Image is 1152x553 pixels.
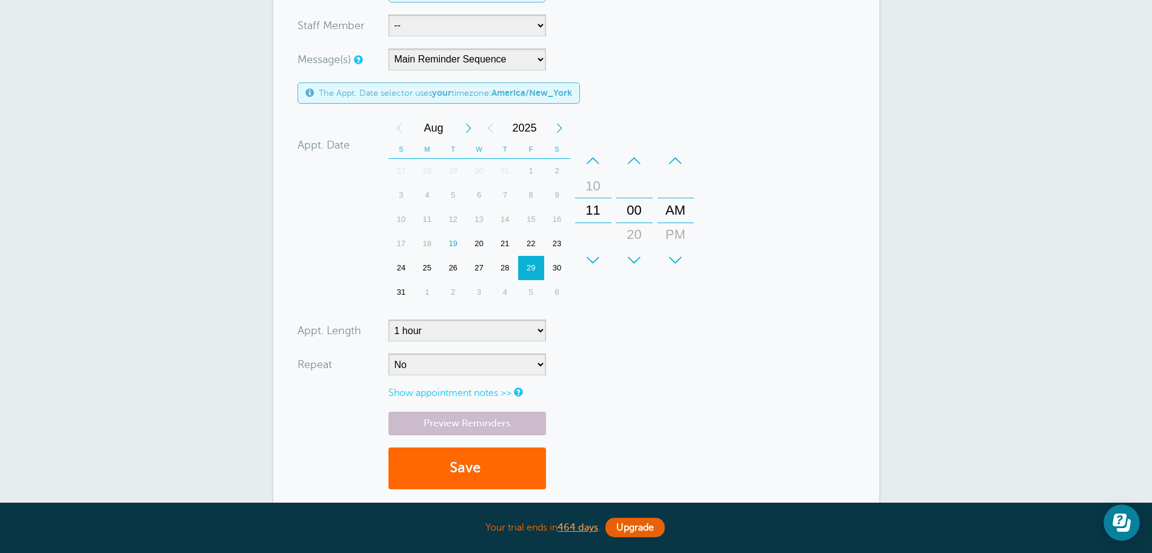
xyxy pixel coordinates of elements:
[466,183,492,207] div: 6
[410,116,458,140] span: August
[440,140,466,159] th: T
[620,247,649,271] div: 40
[492,280,518,304] div: Thursday, September 4
[544,159,570,183] div: 2
[432,88,451,98] b: your
[492,183,518,207] div: 7
[466,183,492,207] div: Wednesday, August 6
[414,280,440,304] div: 1
[466,256,492,280] div: 27
[440,159,466,183] div: Tuesday, July 29
[492,140,518,159] th: T
[414,207,440,232] div: 11
[298,139,350,150] label: Appt. Date
[388,387,511,398] a: Show appointment notes >>
[518,232,544,256] div: Friday, August 22
[466,140,492,159] th: W
[388,232,415,256] div: 17
[388,412,546,435] a: Preview Reminders
[273,515,879,541] div: Your trial ends in .
[492,232,518,256] div: Thursday, August 21
[414,183,440,207] div: Monday, August 4
[466,207,492,232] div: 13
[354,56,361,64] a: Simple templates and custom messages will use the reminder schedule set under Settings > Reminder...
[414,159,440,183] div: 28
[544,256,570,280] div: 30
[518,159,544,183] div: 1
[440,207,466,232] div: 12
[388,116,410,140] div: Previous Month
[491,88,572,98] b: America/New_York
[518,159,544,183] div: Friday, August 1
[388,183,415,207] div: Sunday, August 3
[414,232,440,256] div: 18
[492,159,518,183] div: 31
[518,183,544,207] div: Friday, August 8
[414,207,440,232] div: Monday, August 11
[440,232,466,256] div: 19
[298,20,364,31] label: Staff Member
[440,280,466,304] div: 2
[620,223,649,247] div: 20
[388,207,415,232] div: Sunday, August 10
[544,159,570,183] div: Saturday, August 2
[661,198,690,223] div: AM
[544,207,570,232] div: Saturday, August 16
[514,388,521,396] a: Notes are for internal use only, and are not visible to your clients.
[620,198,649,223] div: 00
[544,140,570,159] th: S
[518,140,544,159] th: F
[440,256,466,280] div: 26
[492,207,518,232] div: 14
[466,159,492,183] div: Wednesday, July 30
[414,280,440,304] div: Monday, September 1
[298,325,361,336] label: Appt. Length
[414,232,440,256] div: Monday, August 18
[518,207,544,232] div: 15
[518,183,544,207] div: 8
[661,223,690,247] div: PM
[492,256,518,280] div: 28
[388,159,415,183] div: 27
[548,116,570,140] div: Next Year
[466,207,492,232] div: Wednesday, August 13
[544,256,570,280] div: Saturday, August 30
[492,232,518,256] div: 21
[579,174,608,198] div: 10
[466,159,492,183] div: 30
[298,54,351,65] label: Message(s)
[414,159,440,183] div: Monday, July 28
[388,232,415,256] div: Sunday, August 17
[440,183,466,207] div: Tuesday, August 5
[579,198,608,223] div: 11
[544,280,570,304] div: 6
[440,256,466,280] div: Tuesday, August 26
[458,116,479,140] div: Next Month
[492,159,518,183] div: Thursday, July 31
[544,232,570,256] div: 23
[492,183,518,207] div: Thursday, August 7
[575,149,611,272] div: Hours
[440,207,466,232] div: Tuesday, August 12
[544,183,570,207] div: Saturday, August 9
[605,518,665,537] a: Upgrade
[544,207,570,232] div: 16
[544,280,570,304] div: Saturday, September 6
[544,183,570,207] div: 9
[388,447,546,489] button: Save
[558,522,598,533] a: 464 days
[466,256,492,280] div: Wednesday, August 27
[388,256,415,280] div: Sunday, August 24
[440,280,466,304] div: Tuesday, September 2
[388,256,415,280] div: 24
[518,207,544,232] div: Friday, August 15
[440,159,466,183] div: 29
[492,280,518,304] div: 4
[518,256,544,280] div: 29
[319,88,572,98] span: The Appt. Date selector uses timezone:
[518,256,544,280] div: Friday, August 29
[501,116,548,140] span: 2025
[414,140,440,159] th: M
[298,359,332,370] label: Repeat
